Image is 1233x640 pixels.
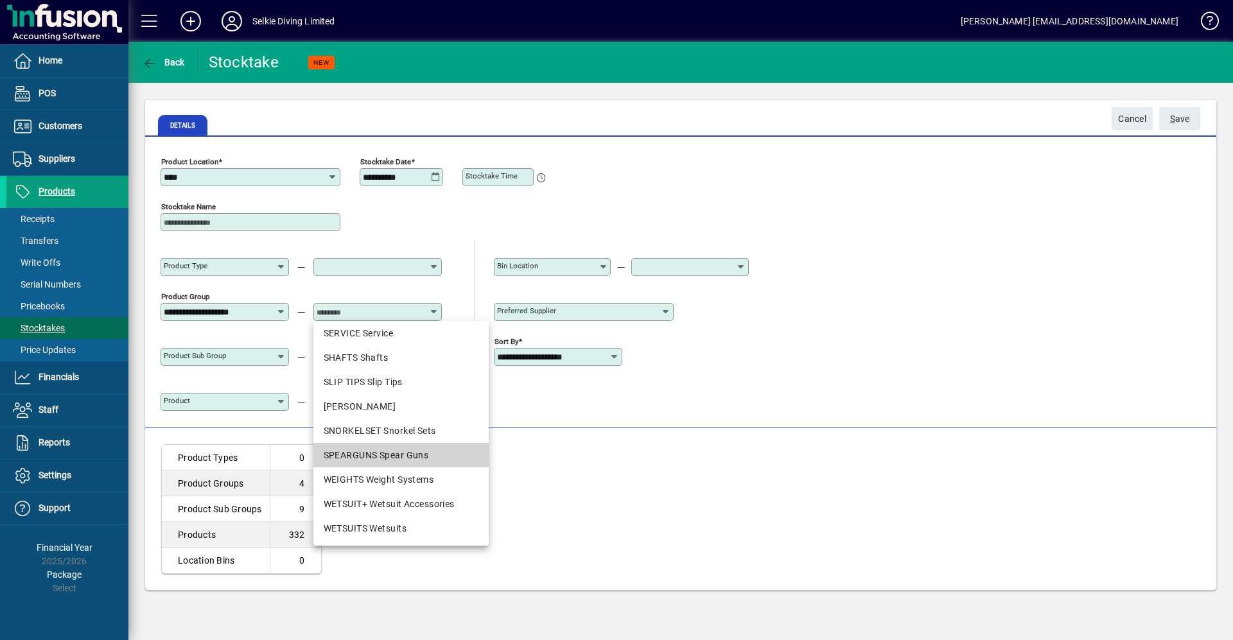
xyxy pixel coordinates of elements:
span: Customers [39,121,82,131]
span: Stocktakes [13,323,65,333]
span: Pricebooks [13,301,65,311]
span: Financials [39,372,79,382]
a: Reports [6,427,128,459]
button: Profile [211,10,252,33]
span: Staff [39,404,58,415]
span: Reports [39,437,70,447]
a: Staff [6,394,128,426]
mat-label: Product Group [161,292,209,301]
div: WEIGHTS Weight Systems [324,473,478,487]
mat-label: Bin Location [497,261,538,270]
td: Products [162,522,270,548]
mat-option: SNORKELSET Snorkel Sets [313,419,489,443]
span: Settings [39,470,71,480]
mat-label: Preferred Supplier [497,306,556,315]
div: SNORKELSET Snorkel Sets [324,424,478,438]
td: 9 [270,496,321,522]
td: 332 [270,522,321,548]
div: SPEARGUNS Spear Guns [324,449,478,462]
button: Add [170,10,211,33]
a: Support [6,492,128,524]
a: Pricebooks [6,295,128,317]
mat-label: Sort By [494,337,518,346]
a: Customers [6,110,128,143]
mat-option: SERVICE Service [313,321,489,345]
span: Transfers [13,236,58,246]
span: POS [39,88,56,98]
div: WETSUIT+ Wetsuit Accessories [324,497,478,511]
span: Financial Year [37,542,92,553]
mat-label: Product Type [164,261,207,270]
span: Package [47,569,82,580]
div: [PERSON_NAME] [EMAIL_ADDRESS][DOMAIN_NAME] [961,11,1178,31]
div: Stocktake [209,52,279,73]
a: Settings [6,460,128,492]
span: Serial Numbers [13,279,81,290]
mat-label: Product Location [161,157,218,166]
span: ave [1170,108,1190,130]
div: SHAFTS Shafts [324,351,478,365]
app-page-header-button: Back [128,51,199,74]
span: Suppliers [39,153,75,164]
mat-label: Stocktake Name [161,202,216,211]
mat-option: WEIGHTS Weight Systems [313,467,489,492]
div: WETSUITS Wetsuits [324,522,478,535]
mat-option: SHAFTS Shafts [313,345,489,370]
mat-label: Product Sub group [164,351,226,360]
span: Cancel [1118,108,1146,130]
span: Back [142,57,185,67]
span: Home [39,55,62,65]
a: Stocktakes [6,317,128,339]
div: SERVICE Service [324,327,478,340]
a: Financials [6,361,128,394]
td: Product Sub Groups [162,496,270,522]
td: Product Types [162,445,270,471]
button: Cancel [1112,107,1153,130]
span: Support [39,503,71,513]
div: SLIP TIPS Slip Tips [324,376,478,389]
mat-label: Stocktake Time [466,171,518,180]
a: Transfers [6,230,128,252]
a: Serial Numbers [6,273,128,295]
mat-option: SLIP TIPS Slip Tips [313,370,489,394]
span: Receipts [13,214,55,224]
mat-option: SNORKEL Snorkel [313,394,489,419]
span: Products [39,186,75,196]
span: NEW [313,58,329,67]
td: 4 [270,471,321,496]
button: Back [139,51,188,74]
a: Knowledge Base [1191,3,1217,44]
td: 0 [270,548,321,573]
td: Location Bins [162,548,270,573]
span: Price Updates [13,345,76,355]
button: Save [1159,107,1200,130]
a: Home [6,45,128,77]
mat-label: Stocktake Date [360,157,411,166]
span: S [1170,114,1175,124]
a: Write Offs [6,252,128,273]
span: Details [158,115,207,135]
div: Selkie Diving Limited [252,11,335,31]
span: Write Offs [13,257,60,268]
mat-option: SPEARGUNS Spear Guns [313,443,489,467]
td: Product Groups [162,471,270,496]
mat-option: WETSUITS Wetsuits [313,516,489,541]
a: Receipts [6,208,128,230]
a: POS [6,78,128,110]
a: Suppliers [6,143,128,175]
mat-label: Product [164,396,190,405]
a: Price Updates [6,339,128,361]
mat-option: WETSUIT+ Wetsuit Accessories [313,492,489,516]
td: 0 [270,445,321,471]
div: [PERSON_NAME] [324,400,478,413]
